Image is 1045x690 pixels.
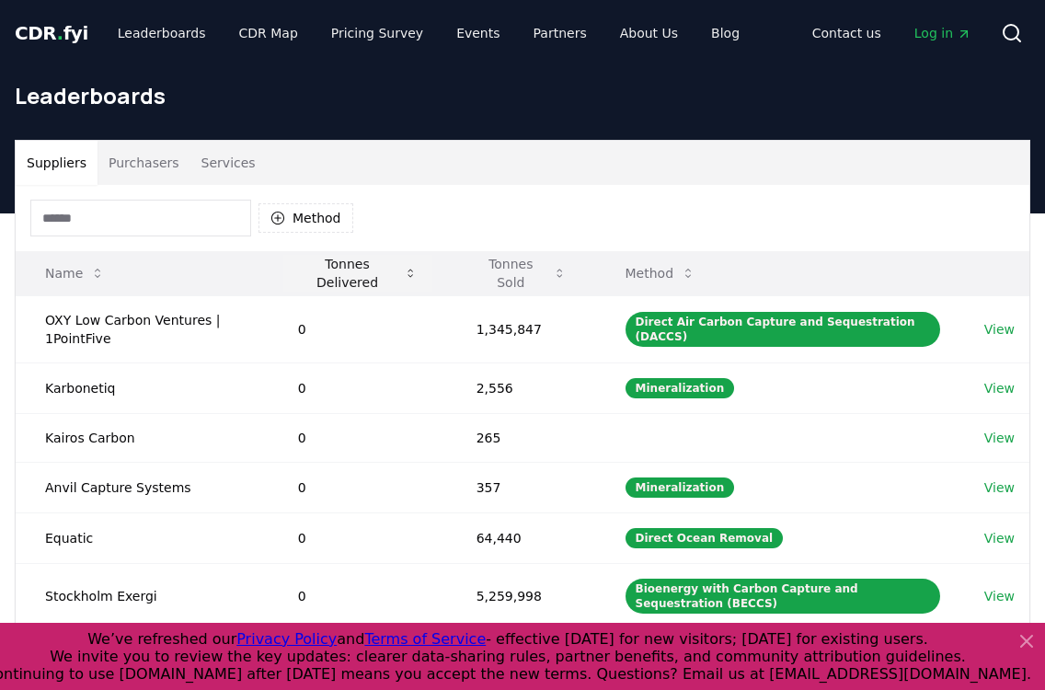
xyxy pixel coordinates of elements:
[15,81,1030,110] h1: Leaderboards
[984,478,1015,497] a: View
[626,579,940,614] div: Bioenergy with Carbon Capture and Sequestration (BECCS)
[447,295,596,362] td: 1,345,847
[900,17,986,50] a: Log in
[283,255,432,292] button: Tonnes Delivered
[611,255,711,292] button: Method
[15,22,88,44] span: CDR fyi
[269,413,447,462] td: 0
[447,413,596,462] td: 265
[984,379,1015,397] a: View
[984,529,1015,547] a: View
[16,563,269,628] td: Stockholm Exergi
[316,17,438,50] a: Pricing Survey
[447,462,596,512] td: 357
[16,413,269,462] td: Kairos Carbon
[224,17,313,50] a: CDR Map
[16,462,269,512] td: Anvil Capture Systems
[30,255,120,292] button: Name
[984,587,1015,605] a: View
[984,429,1015,447] a: View
[914,24,971,42] span: Log in
[57,22,63,44] span: .
[626,312,940,347] div: Direct Air Carbon Capture and Sequestration (DACCS)
[15,20,88,46] a: CDR.fyi
[442,17,514,50] a: Events
[447,362,596,413] td: 2,556
[519,17,602,50] a: Partners
[798,17,896,50] a: Contact us
[798,17,986,50] nav: Main
[103,17,221,50] a: Leaderboards
[269,563,447,628] td: 0
[269,462,447,512] td: 0
[16,512,269,563] td: Equatic
[269,362,447,413] td: 0
[103,17,754,50] nav: Main
[626,528,784,548] div: Direct Ocean Removal
[258,203,353,233] button: Method
[190,141,267,185] button: Services
[626,378,735,398] div: Mineralization
[16,362,269,413] td: Karbonetiq
[626,477,735,498] div: Mineralization
[269,512,447,563] td: 0
[16,295,269,362] td: OXY Low Carbon Ventures | 1PointFive
[696,17,754,50] a: Blog
[984,320,1015,339] a: View
[462,255,581,292] button: Tonnes Sold
[447,512,596,563] td: 64,440
[605,17,693,50] a: About Us
[98,141,190,185] button: Purchasers
[269,295,447,362] td: 0
[16,141,98,185] button: Suppliers
[447,563,596,628] td: 5,259,998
